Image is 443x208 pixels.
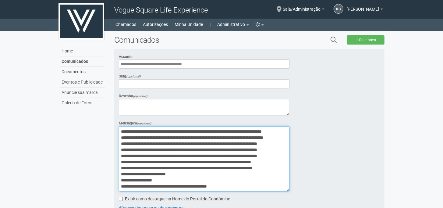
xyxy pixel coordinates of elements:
span: Sala/Administração [283,1,321,12]
em: (opcional) [133,95,147,98]
a: Sala/Administração [283,8,324,13]
label: Slug [119,74,141,79]
a: Documentos [60,67,105,77]
a: Configurações [256,20,264,29]
a: Administrativo [217,20,249,29]
h2: Comunicados [114,35,268,45]
label: Mensagem [119,120,151,126]
em: (opcional) [137,122,151,125]
label: Assunto [119,54,133,59]
span: Vogue Square Life Experience [114,6,208,14]
input: Exibir como destaque na Home do Portal do Condômino [119,197,123,201]
label: Exibir como destaque na Home do Portal do Condômino [119,196,230,202]
img: logo.jpg [58,3,104,40]
a: Minha Unidade [175,20,203,29]
a: Home [60,46,105,56]
span: Karina Godoy [346,1,379,12]
a: Criar novo [347,35,385,45]
a: Anuncie sua marca [60,88,105,98]
a: Comunicados [60,56,105,67]
label: Resenha [119,93,147,99]
a: Eventos e Publicidade [60,77,105,88]
a: [PERSON_NAME] [346,8,383,13]
em: (opcional) [126,75,141,78]
a: Galeria de Fotos [60,98,105,108]
a: Chamados [115,20,136,29]
a: Autorizações [143,20,168,29]
a: KG [334,4,343,14]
